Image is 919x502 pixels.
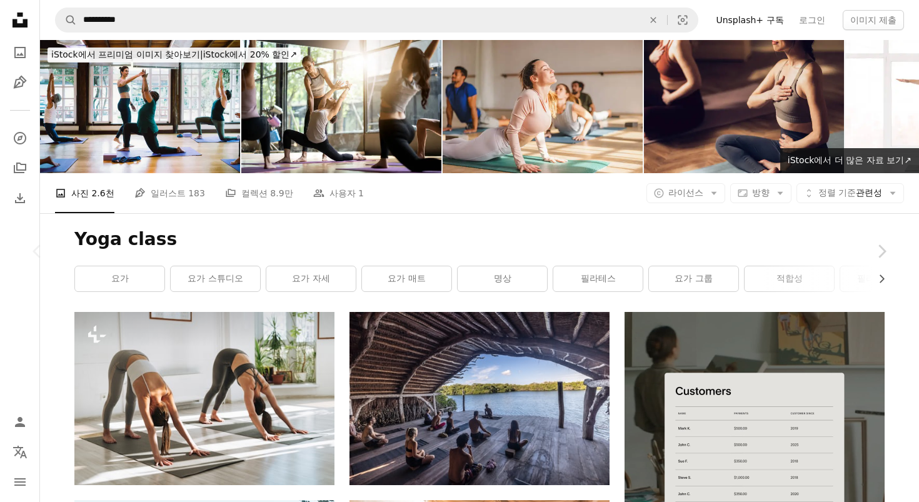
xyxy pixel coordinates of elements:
button: 라이선스 [646,183,725,203]
img: 젊은 건강한 여성들은 밝은 요가 스튜디오에서 아사나를하는 요가를 연습합니다. 요가 수업에서 학생과 함께 아사나 태양 인사를 하는 요가 티처 [74,312,334,485]
img: 요가를 연습하고 교사를 위해 훈련받는 성숙한 여성 그룹 [40,40,240,173]
a: 요가 스튜디오 [171,266,260,291]
a: 사용자 1 [313,173,364,213]
a: 젊은 건강한 여성들은 밝은 요가 스튜디오에서 아사나를하는 요가를 연습합니다. 요가 수업에서 학생과 함께 아사나 태양 인사를 하는 요가 티처 [74,393,334,404]
button: 이미지 제출 [843,10,904,30]
span: 1 [358,186,364,200]
a: 로그인 [791,10,833,30]
img: 눈을 감고 있는 매력적인 여성이 자연광이 들어오는 아름다운 스튜디오에서 요가 수업 중 코브라 포즈를 취하고 있다 [443,40,643,173]
span: 정렬 기준 [818,188,856,198]
span: iStock에서 더 많은 자료 보기 ↗ [788,155,911,165]
a: 요가 자세 [266,266,356,291]
a: 다운로드 내역 [8,186,33,211]
span: 8.9만 [270,186,293,200]
a: 사진 [8,40,33,65]
span: 방향 [752,188,770,198]
span: 183 [188,186,205,200]
form: 사이트 전체에서 이미지 찾기 [55,8,698,33]
img: 웰빙을 위해 차분한 스튜디오 환경에서 요가를 연습하는 여성들 [644,40,844,173]
button: 삭제 [640,8,667,32]
a: 일러스트 183 [134,173,205,213]
a: 요가 [75,266,164,291]
img: 나무 바닥 위에 앉아 있는 한 무리의 사람들 [349,312,610,485]
a: 로그인 / 가입 [8,409,33,434]
a: 일러스트 [8,70,33,95]
button: 정렬 기준관련성 [796,183,904,203]
button: 시각적 검색 [668,8,698,32]
h1: Yoga class [74,228,885,251]
span: 관련성 [818,187,882,199]
button: 언어 [8,439,33,464]
a: 탐색 [8,126,33,151]
a: 요가 매트 [362,266,451,291]
a: iStock에서 프리미엄 이미지 찾아보기|iStock에서 20% 할인↗ [40,40,308,70]
a: 적합성 [745,266,834,291]
a: 컬렉션 8.9만 [225,173,293,213]
a: iStock에서 더 많은 자료 보기↗ [780,148,919,173]
a: 필라테스 [553,266,643,291]
span: 라이선스 [668,188,703,198]
button: Unsplash 검색 [56,8,77,32]
div: iStock에서 20% 할인 ↗ [48,48,301,63]
a: 명상 [458,266,547,291]
img: 피트니스 클럽에서 요가 수업을 배우는 다민족 사람들의 그룹. 여성 백인 강사 코칭 및 다른 사람들이 그들을 따라하는 동안 앞에 아시아 여자 학생에 올바른 포즈를 조정합니다. [241,40,441,173]
a: Unsplash+ 구독 [708,10,791,30]
a: 컬렉션 [8,156,33,181]
span: iStock에서 프리미엄 이미지 찾아보기 | [51,49,203,59]
a: 나무 바닥 위에 앉아 있는 한 무리의 사람들 [349,393,610,404]
a: 요가 그룹 [649,266,738,291]
button: 메뉴 [8,469,33,494]
a: 다음 [844,191,919,311]
button: 방향 [730,183,791,203]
